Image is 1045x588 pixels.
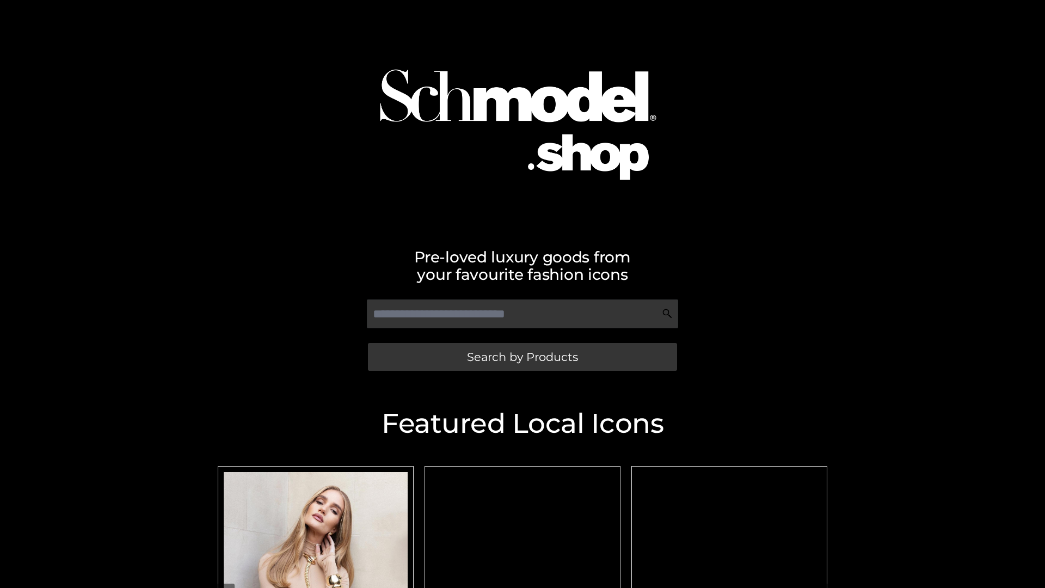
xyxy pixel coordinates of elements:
h2: Pre-loved luxury goods from your favourite fashion icons [212,248,833,283]
span: Search by Products [467,351,578,363]
h2: Featured Local Icons​ [212,410,833,437]
a: Search by Products [368,343,677,371]
img: Search Icon [662,308,673,319]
